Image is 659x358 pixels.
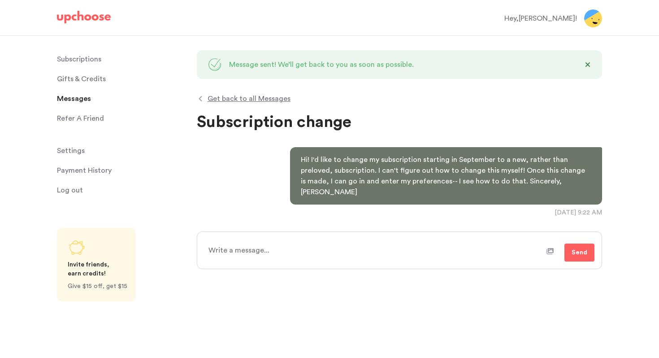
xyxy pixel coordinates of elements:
a: Refer A Friend [57,109,186,127]
a: Payment History [57,162,186,179]
a: Messages [57,90,186,108]
p: Subscriptions [57,50,101,68]
span: Messages [57,90,91,108]
a: UpChoose [57,11,111,27]
a: Log out [57,181,186,199]
p: Hi! I'd like to change my subscription starting in September to a new, rather than preloved, subs... [301,154,591,197]
div: [DATE] 9:22 AM [555,208,602,217]
span: Gifts & Credits [57,70,106,88]
p: Payment History [57,162,112,179]
a: Gifts & Credits [57,70,186,88]
div: Subscription change [197,111,602,133]
a: Share UpChoose [57,228,136,301]
span: Log out [57,181,83,199]
span: Send [572,247,587,258]
div: Hey, [PERSON_NAME] ! [504,13,577,24]
a: Subscriptions [57,50,186,68]
a: Settings [57,142,186,160]
button: Send [564,244,594,262]
div: Message sent! We’ll get back to you as soon as possible. [229,59,414,70]
img: UpChoose [57,11,111,23]
span: Settings [57,142,85,160]
p: Refer A Friend [57,109,104,127]
span: Get back to all Messages [208,93,290,104]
